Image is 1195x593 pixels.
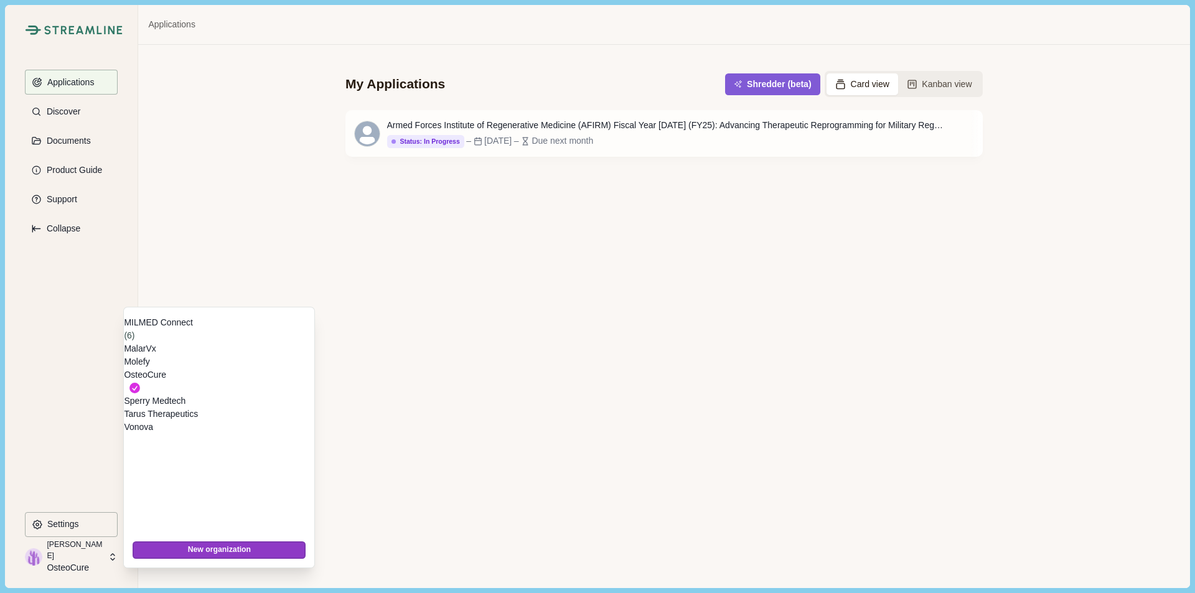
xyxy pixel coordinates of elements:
[124,355,314,368] p: Molefy
[355,121,380,146] svg: avatar
[25,99,118,124] button: Discover
[345,75,445,93] div: My Applications
[391,138,460,146] div: Status: In Progress
[42,223,80,234] p: Collapse
[514,134,519,147] div: –
[25,548,42,566] img: profile picture
[124,316,314,329] p: MILMED Connect
[725,73,820,95] button: Shredder (beta)
[42,136,91,146] p: Documents
[124,329,314,342] div: ( 6 )
[42,106,80,117] p: Discover
[44,26,123,35] img: Streamline Climate Logo
[124,368,314,381] p: OsteoCure
[532,134,593,147] div: Due next month
[47,539,104,562] p: [PERSON_NAME]
[25,25,40,35] img: Streamline Climate Logo
[47,561,104,574] p: OsteoCure
[124,395,314,408] p: Sperry Medtech
[124,342,314,355] p: MalarVx
[25,216,118,241] button: Expand
[25,70,118,95] button: Applications
[25,157,118,182] button: Product Guide
[124,421,314,434] p: Vonova
[43,519,79,530] p: Settings
[466,134,471,147] div: –
[25,128,118,153] button: Documents
[148,18,195,31] a: Applications
[42,165,103,175] p: Product Guide
[898,73,981,95] button: Kanban view
[25,25,118,35] a: Streamline Climate LogoStreamline Climate Logo
[387,119,947,132] div: Armed Forces Institute of Regenerative Medicine (AFIRM) Fiscal Year [DATE] (FY25): Advancing Ther...
[25,512,118,537] button: Settings
[124,408,314,421] p: Tarus Therapeutics
[43,77,95,88] p: Applications
[387,135,464,148] button: Status: In Progress
[484,134,512,147] div: [DATE]
[827,73,898,95] button: Card view
[133,541,306,559] button: New organization
[345,110,983,156] a: Armed Forces Institute of Regenerative Medicine (AFIRM) Fiscal Year [DATE] (FY25): Advancing Ther...
[25,187,118,212] button: Support
[42,194,77,205] p: Support
[25,512,118,541] a: Settings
